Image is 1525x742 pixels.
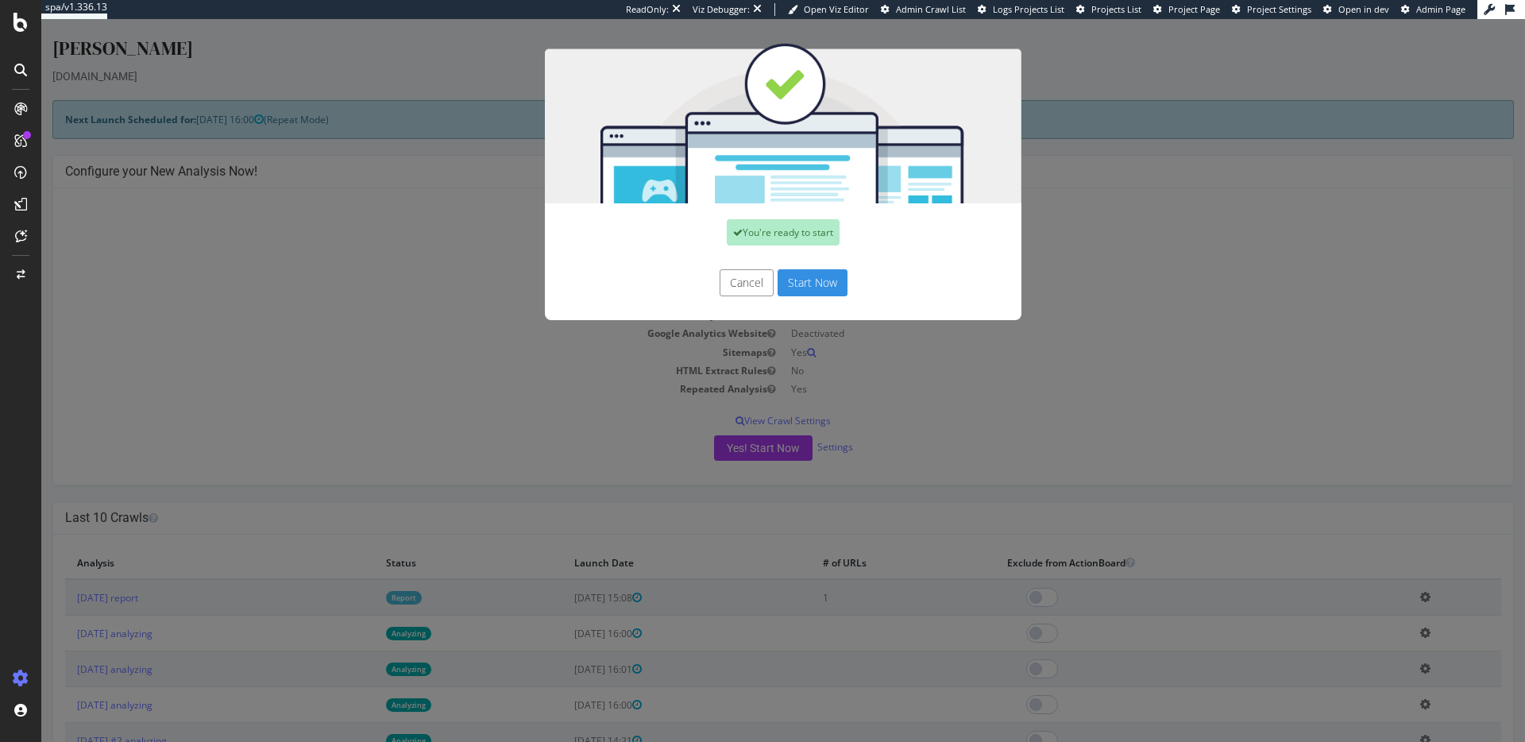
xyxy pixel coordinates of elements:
button: Cancel [678,250,732,277]
a: Admin Page [1401,3,1465,16]
a: Open Viz Editor [788,3,869,16]
span: Open Viz Editor [804,3,869,15]
a: Admin Crawl List [881,3,966,16]
a: Project Page [1153,3,1220,16]
img: You're all set! [504,24,980,184]
span: Projects List [1091,3,1141,15]
span: Project Settings [1247,3,1311,15]
span: Logs Projects List [993,3,1064,15]
span: Admin Page [1416,3,1465,15]
button: Start Now [736,250,806,277]
div: You're ready to start [685,200,798,226]
div: Viz Debugger: [693,3,750,16]
a: Logs Projects List [978,3,1064,16]
span: Project Page [1168,3,1220,15]
a: Projects List [1076,3,1141,16]
div: ReadOnly: [626,3,669,16]
a: Project Settings [1232,3,1311,16]
a: Open in dev [1323,3,1389,16]
span: Open in dev [1338,3,1389,15]
span: Admin Crawl List [896,3,966,15]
